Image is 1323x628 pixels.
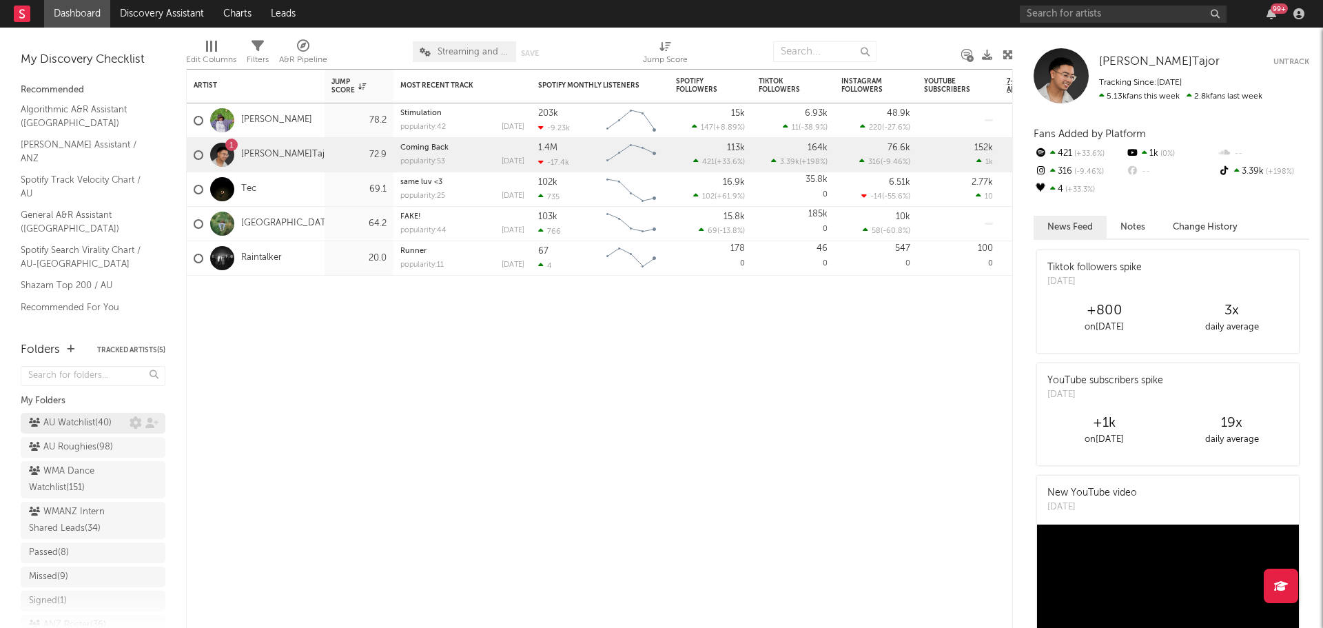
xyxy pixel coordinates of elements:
span: -55.6 % [884,193,908,201]
div: 766 [538,227,561,236]
span: +198 % [1264,168,1294,176]
div: 72.9 [331,147,387,163]
div: Edit Columns [186,34,236,74]
span: +33.6 % [717,159,743,166]
div: on [DATE] [1040,319,1168,336]
div: [DATE] [1047,500,1137,514]
a: Shazam Top 200 / AU [21,278,152,293]
div: WMANZ Intern Shared Leads ( 34 ) [29,504,126,537]
svg: Chart title [600,103,662,138]
div: My Discovery Checklist [21,52,165,68]
div: 547 [895,244,910,253]
span: 147 [701,124,713,132]
div: Missed ( 9 ) [29,569,68,585]
div: FAKE! [400,213,524,221]
span: +8.89 % [715,124,743,132]
input: Search for folders... [21,366,165,386]
span: 421 [702,159,715,166]
button: Change History [1159,216,1251,239]
div: Signed ( 1 ) [29,593,67,609]
div: ( ) [693,192,745,201]
a: [PERSON_NAME]Tajor [1099,55,1220,69]
div: 6.93k [805,109,828,118]
span: -9.46 % [1072,168,1104,176]
div: 0 [759,241,828,275]
div: [DATE] [502,123,524,131]
span: 2.8k fans last week [1099,92,1262,101]
div: 10k [896,212,910,221]
div: My Folders [21,393,165,409]
a: Coming Back [400,144,449,152]
div: Runner [400,247,524,255]
div: Jump Score [643,52,688,68]
span: 0 % [1158,150,1175,158]
span: -27.6 % [884,124,908,132]
div: ( ) [771,157,828,166]
span: 1k [985,159,993,166]
div: 48.9k [887,109,910,118]
div: 2.77k [972,178,993,187]
a: AU Watchlist(40) [21,413,165,434]
div: 78.2 [331,112,387,129]
div: ( ) [859,157,910,166]
div: 3 x [1168,303,1295,319]
span: 11 [792,124,799,132]
div: Stimulation [400,110,524,117]
a: Stimulation [400,110,442,117]
div: 4 [538,261,552,270]
div: popularity: 25 [400,192,445,200]
div: [DATE] [1047,275,1142,289]
div: 316 [1034,163,1125,181]
a: Tec [241,183,256,195]
span: -38.9 % [801,124,825,132]
div: 0 [759,172,828,206]
div: Most Recent Track [400,81,504,90]
span: -13.8 % [719,227,743,235]
div: ( ) [699,226,745,235]
div: 99 + [1271,3,1288,14]
div: Jump Score [643,34,688,74]
div: 15.8k [724,212,745,221]
span: 3.39k [780,159,799,166]
a: AU Roughies(98) [21,437,165,458]
div: 185k [808,210,828,219]
div: [DATE] [502,227,524,234]
div: [DATE] [502,158,524,165]
div: YouTube Subscribers [924,77,972,94]
button: Untrack [1273,55,1309,69]
a: Recommended For You [21,300,152,315]
div: 203k [538,109,558,118]
a: Spotify Track Velocity Chart / AU [21,172,152,201]
div: 16.9k [723,178,745,187]
div: [DATE] [1047,388,1163,402]
div: popularity: 53 [400,158,445,165]
div: 0 [676,241,745,275]
a: Missed(9) [21,567,165,587]
a: [PERSON_NAME] Assistant / ANZ [21,137,152,165]
div: Folders [21,342,60,358]
a: Algorithmic A&R Assistant ([GEOGRAPHIC_DATA]) [21,102,152,130]
span: +61.9 % [717,193,743,201]
div: 113k [727,143,745,152]
svg: Chart title [600,207,662,241]
div: popularity: 42 [400,123,446,131]
div: +800 [1040,303,1168,319]
span: 102 [702,193,715,201]
a: Runner [400,247,427,255]
div: YouTube subscribers spike [1047,374,1163,388]
div: WMA Dance Watchlist ( 151 ) [29,463,126,496]
div: 735 [538,192,560,201]
div: +1k [1040,415,1168,432]
a: FAKE! [400,213,421,221]
div: Filters [247,34,269,74]
div: -17.4k [538,158,569,167]
div: 67 [538,247,548,256]
a: same luv <3 [400,179,442,186]
input: Search for artists [1020,6,1227,23]
div: Filters [247,52,269,68]
div: daily average [1168,432,1295,448]
span: [PERSON_NAME]Tajor [1099,56,1220,68]
div: Jump Score [331,78,366,94]
div: 0 [924,241,993,275]
span: Streaming and Audience Overview [438,48,509,57]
